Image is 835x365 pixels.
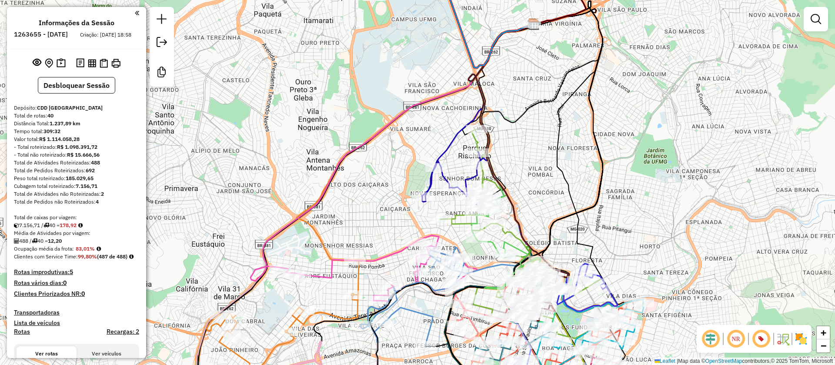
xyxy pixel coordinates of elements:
[527,18,538,30] img: AS - BH
[77,346,137,361] button: Ver veículos
[14,279,139,287] h4: Rotas vários dias:
[14,328,30,335] a: Rotas
[70,268,73,276] strong: 5
[86,57,98,69] button: Visualizar relatório de Roteirização
[74,57,86,70] button: Logs desbloquear sessão
[821,327,826,338] span: +
[96,198,99,205] strong: 4
[14,229,139,237] div: Média de Atividades por viagem:
[776,332,790,346] img: Fluxo de ruas
[43,57,55,70] button: Centralizar mapa no depósito ou ponto de apoio
[14,214,139,221] div: Total de caixas por viagem:
[31,56,43,70] button: Exibir sessão original
[817,339,830,352] a: Zoom out
[110,57,122,70] button: Imprimir Rotas
[14,190,139,198] div: Total de Atividades não Roteirizadas:
[43,128,60,134] strong: 309:32
[86,167,95,174] strong: 692
[14,223,19,228] i: Cubagem total roteirizado
[14,221,139,229] div: 7.156,71 / 40 =
[39,136,80,142] strong: R$ 1.114.058,28
[50,120,80,127] strong: 1.237,89 km
[97,246,101,251] em: Média calculada utilizando a maior ocupação (%Peso ou %Cubagem) de cada rota da sessão. Rotas cro...
[14,309,139,316] h4: Transportadoras
[794,332,808,346] img: Exibir/Ocultar setores
[14,245,74,252] span: Ocupação média da frota:
[43,223,49,228] i: Total de rotas
[14,182,139,190] div: Cubagem total roteirizado:
[153,10,170,30] a: Nova sessão e pesquisa
[48,238,62,244] strong: 12,20
[78,223,83,228] i: Meta Caixas/viagem: 197,90 Diferença: -18,98
[700,328,721,349] span: Ocultar deslocamento
[14,120,139,127] div: Distância Total:
[751,328,772,349] span: Exibir número da rota
[60,222,77,228] strong: 178,92
[17,346,77,361] button: Ver rotas
[14,112,139,120] div: Total de rotas:
[14,253,78,260] span: Clientes com Service Time:
[77,31,135,39] div: Criação: [DATE] 18:58
[135,8,139,18] a: Clique aqui para minimizar o painel
[652,358,835,365] div: Map data © contributors,© 2025 TomTom, Microsoft
[67,151,100,158] strong: R$ 15.666,56
[14,104,139,112] div: Depósito:
[14,237,139,245] div: 488 / 40 =
[677,358,678,364] span: |
[91,159,100,166] strong: 488
[807,10,825,28] a: Exibir filtros
[14,319,139,327] h4: Lista de veículos
[153,64,170,83] a: Criar modelo
[153,33,170,53] a: Exportar sessão
[55,57,67,70] button: Painel de Sugestão
[129,254,134,259] em: Rotas cross docking consideradas
[32,238,37,244] i: Total de rotas
[98,57,110,70] button: Visualizar Romaneio
[14,238,19,244] i: Total de Atividades
[63,279,67,287] strong: 0
[38,77,115,94] button: Desbloquear Sessão
[66,175,94,181] strong: 185.029,65
[14,30,68,38] h6: 1263655 - [DATE]
[76,245,95,252] strong: 83,01%
[655,358,675,364] a: Leaflet
[81,290,85,298] strong: 0
[14,127,139,135] div: Tempo total:
[529,18,541,29] img: 274 UDC Light BH
[101,191,104,197] strong: 2
[57,144,97,150] strong: R$ 1.098.391,72
[37,104,103,111] strong: CDD [GEOGRAPHIC_DATA]
[97,253,127,260] strong: (487 de 488)
[14,159,139,167] div: Total de Atividades Roteirizadas:
[78,253,97,260] strong: 99,80%
[76,183,97,189] strong: 7.156,71
[14,174,139,182] div: Peso total roteirizado:
[14,143,139,151] div: - Total roteirizado:
[107,328,139,335] h4: Recargas: 2
[14,290,139,298] h4: Clientes Priorizados NR:
[47,112,53,119] strong: 40
[821,340,826,351] span: −
[14,151,139,159] div: - Total não roteirizado:
[14,135,139,143] div: Valor total:
[725,328,746,349] span: Ocultar NR
[14,268,139,276] h4: Rotas improdutivas:
[39,19,114,27] h4: Informações da Sessão
[14,167,139,174] div: Total de Pedidos Roteirizados:
[705,358,742,364] a: OpenStreetMap
[817,326,830,339] a: Zoom in
[14,198,139,206] div: Total de Pedidos não Roteirizados:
